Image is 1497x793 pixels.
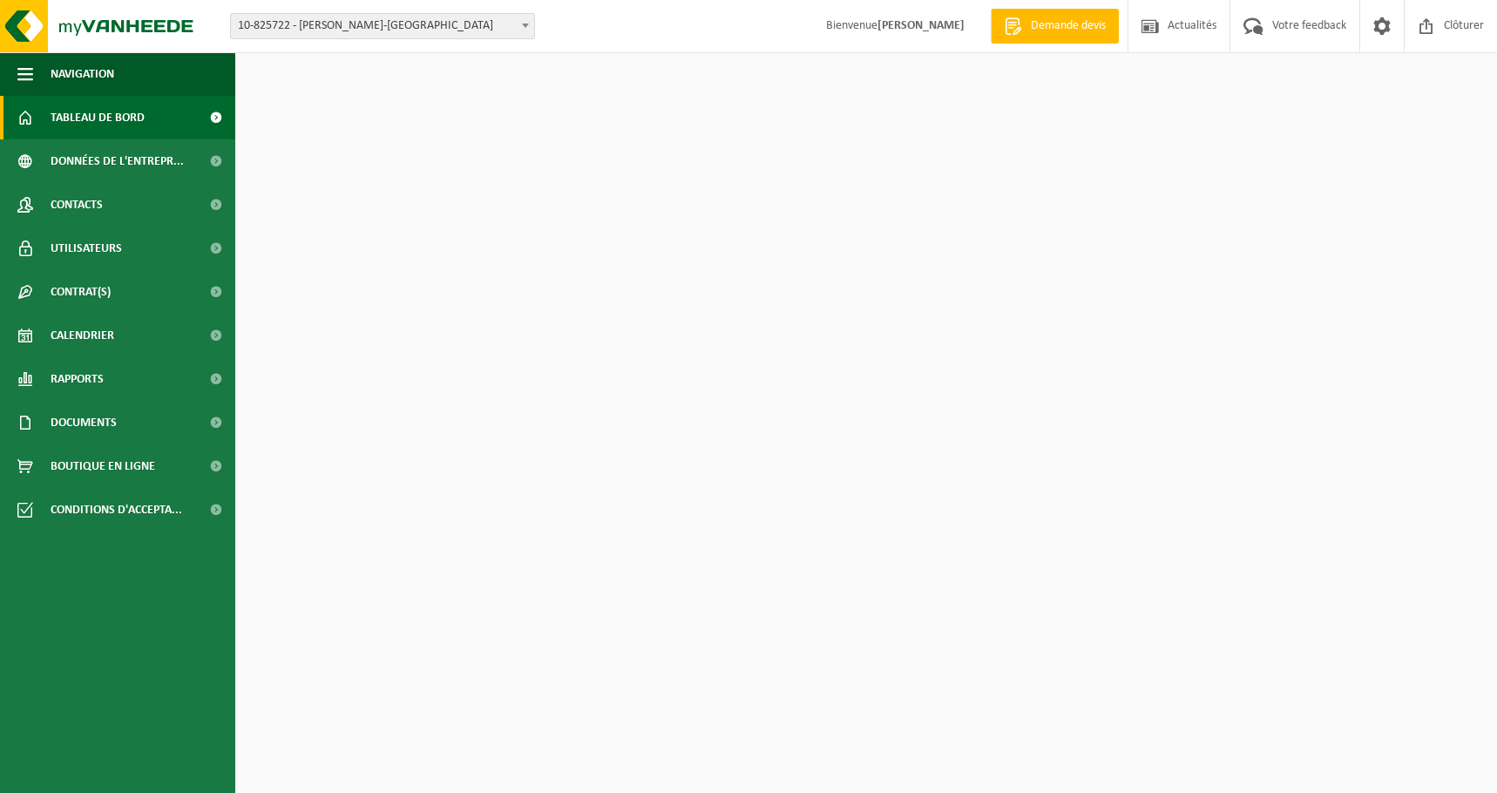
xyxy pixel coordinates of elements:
[231,14,534,38] span: 10-825722 - LHEUREUX, MARTIN - THOREMBAIS-LES-BÉGUINES
[991,9,1119,44] a: Demande devis
[51,314,114,357] span: Calendrier
[51,488,182,532] span: Conditions d'accepta...
[51,401,117,444] span: Documents
[51,270,111,314] span: Contrat(s)
[877,19,965,32] strong: [PERSON_NAME]
[230,13,535,39] span: 10-825722 - LHEUREUX, MARTIN - THOREMBAIS-LES-BÉGUINES
[1026,17,1110,35] span: Demande devis
[51,357,104,401] span: Rapports
[51,52,114,96] span: Navigation
[51,96,145,139] span: Tableau de bord
[51,183,103,227] span: Contacts
[51,227,122,270] span: Utilisateurs
[51,139,184,183] span: Données de l'entrepr...
[51,444,155,488] span: Boutique en ligne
